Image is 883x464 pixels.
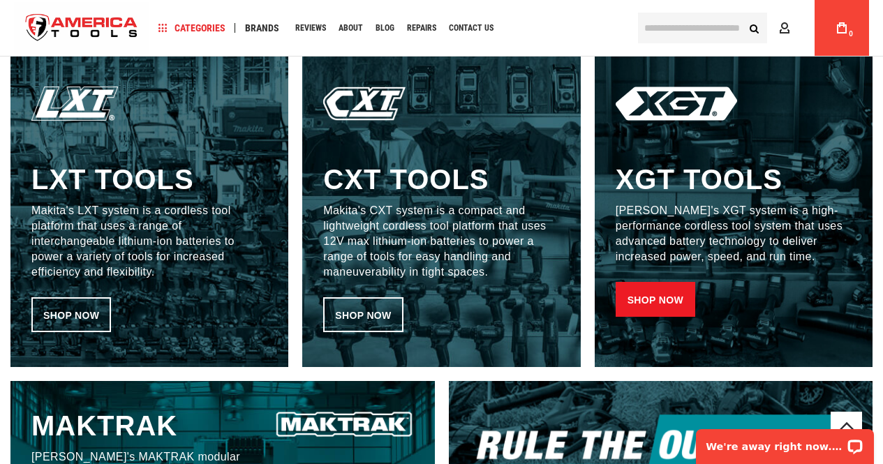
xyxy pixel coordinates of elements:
[295,24,326,32] span: Reviews
[369,19,401,38] a: Blog
[323,87,419,121] img: CXT Tools Icon
[31,297,111,332] a: Shop now
[616,282,695,317] a: Shop now
[31,163,194,196] h3: LXT tools
[289,19,332,38] a: Reviews
[274,409,414,440] img: CXT Tools Icon
[849,30,853,38] span: 0
[14,2,149,54] a: store logo
[158,23,225,33] span: Categories
[31,203,267,280] p: Makita's LXT system is a cordless tool platform that uses a range of interchangeable lithium-ion ...
[376,24,394,32] span: Blog
[616,87,737,121] img: XGT Tools Icon
[339,24,363,32] span: About
[741,15,767,41] button: Search
[443,19,500,38] a: Contact Us
[407,24,436,32] span: Repairs
[616,163,782,196] h3: XGT tools
[616,203,852,264] p: [PERSON_NAME]'s XGT system is a high-performance cordless tool system that uses advanced battery ...
[401,19,443,38] a: Repairs
[14,2,149,54] img: America Tools
[323,297,403,332] a: Shop now
[323,203,559,280] p: Makita's CXT system is a compact and lightweight cordless tool platform that uses 12V max lithium...
[245,23,279,33] span: Brands
[31,87,118,121] img: LXT Tools Icon
[152,19,232,38] a: Categories
[31,409,260,442] h3: Maktrak
[332,19,369,38] a: About
[687,420,883,464] iframe: LiveChat chat widget
[449,24,494,32] span: Contact Us
[323,163,489,196] h3: CXT tools
[239,19,285,38] a: Brands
